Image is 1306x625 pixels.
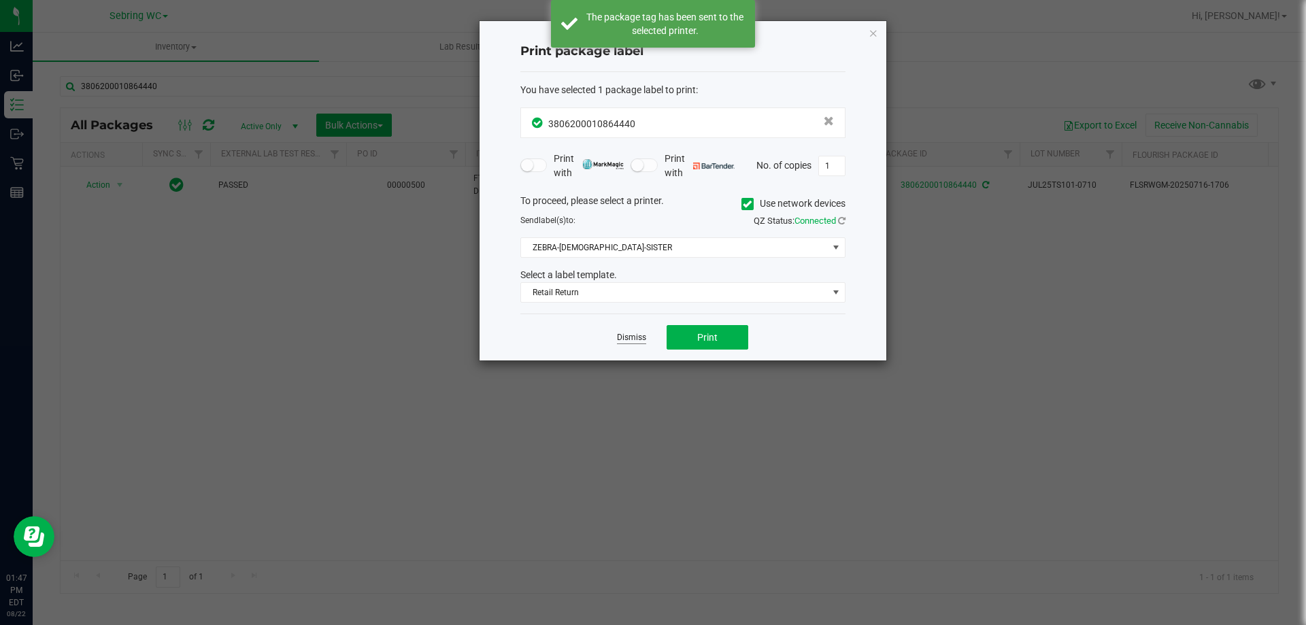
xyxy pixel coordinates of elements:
div: The package tag has been sent to the selected printer. [585,10,745,37]
div: Select a label template. [510,268,856,282]
span: Print with [665,152,735,180]
span: 3806200010864440 [548,118,635,129]
span: You have selected 1 package label to print [520,84,696,95]
h4: Print package label [520,43,845,61]
img: mark_magic_cybra.png [582,159,624,169]
span: Print [697,332,718,343]
span: Send to: [520,216,575,225]
span: In Sync [532,116,545,130]
span: ZEBRA-[DEMOGRAPHIC_DATA]-SISTER [521,238,828,257]
button: Print [667,325,748,350]
span: Connected [794,216,836,226]
span: label(s) [539,216,566,225]
div: To proceed, please select a printer. [510,194,856,214]
span: No. of copies [756,159,811,170]
label: Use network devices [741,197,845,211]
iframe: Resource center [14,516,54,557]
span: QZ Status: [754,216,845,226]
span: Retail Return [521,283,828,302]
a: Dismiss [617,332,646,343]
span: Print with [554,152,624,180]
div: : [520,83,845,97]
img: bartender.png [693,163,735,169]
